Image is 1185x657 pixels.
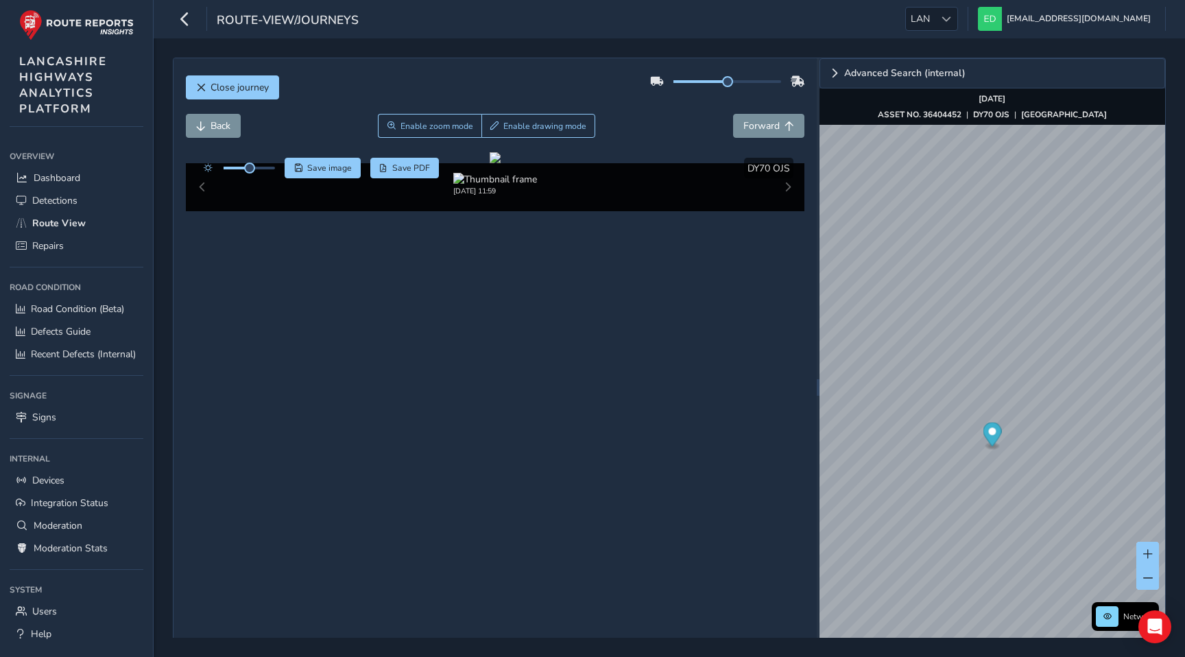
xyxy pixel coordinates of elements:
[32,239,64,252] span: Repairs
[733,114,804,138] button: Forward
[378,114,481,138] button: Zoom
[979,93,1005,104] strong: [DATE]
[503,121,586,132] span: Enable drawing mode
[906,8,935,30] span: LAN
[10,320,143,343] a: Defects Guide
[743,119,780,132] span: Forward
[285,158,361,178] button: Save
[10,235,143,257] a: Repairs
[211,119,230,132] span: Back
[31,348,136,361] span: Recent Defects (Internal)
[31,497,108,510] span: Integration Status
[10,600,143,623] a: Users
[31,325,91,338] span: Defects Guide
[186,75,279,99] button: Close journey
[31,302,124,315] span: Road Condition (Beta)
[392,163,430,174] span: Save PDF
[10,212,143,235] a: Route View
[453,186,537,196] div: [DATE] 11:59
[973,109,1009,120] strong: DY70 OJS
[10,406,143,429] a: Signs
[878,109,1107,120] div: | |
[978,7,1156,31] button: [EMAIL_ADDRESS][DOMAIN_NAME]
[10,469,143,492] a: Devices
[1021,109,1107,120] strong: [GEOGRAPHIC_DATA]
[819,58,1165,88] a: Expand
[453,173,537,186] img: Thumbnail frame
[19,10,134,40] img: rr logo
[32,605,57,618] span: Users
[34,171,80,184] span: Dashboard
[10,298,143,320] a: Road Condition (Beta)
[844,69,966,78] span: Advanced Search (internal)
[10,623,143,645] a: Help
[19,53,107,117] span: LANCASHIRE HIGHWAYS ANALYTICS PLATFORM
[32,411,56,424] span: Signs
[10,146,143,167] div: Overview
[10,537,143,560] a: Moderation Stats
[400,121,473,132] span: Enable zoom mode
[1138,610,1171,643] div: Open Intercom Messenger
[34,542,108,555] span: Moderation Stats
[1007,7,1151,31] span: [EMAIL_ADDRESS][DOMAIN_NAME]
[211,81,269,94] span: Close journey
[10,343,143,366] a: Recent Defects (Internal)
[32,217,86,230] span: Route View
[1123,611,1155,622] span: Network
[10,167,143,189] a: Dashboard
[370,158,440,178] button: PDF
[978,7,1002,31] img: diamond-layout
[10,277,143,298] div: Road Condition
[10,385,143,406] div: Signage
[10,580,143,600] div: System
[10,189,143,212] a: Detections
[10,492,143,514] a: Integration Status
[31,628,51,641] span: Help
[307,163,352,174] span: Save image
[878,109,961,120] strong: ASSET NO. 36404452
[217,12,359,31] span: route-view/journeys
[747,162,790,175] span: DY70 OJS
[10,514,143,537] a: Moderation
[186,114,241,138] button: Back
[34,519,82,532] span: Moderation
[10,449,143,469] div: Internal
[32,194,77,207] span: Detections
[983,422,1001,451] div: Map marker
[481,114,596,138] button: Draw
[32,474,64,487] span: Devices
